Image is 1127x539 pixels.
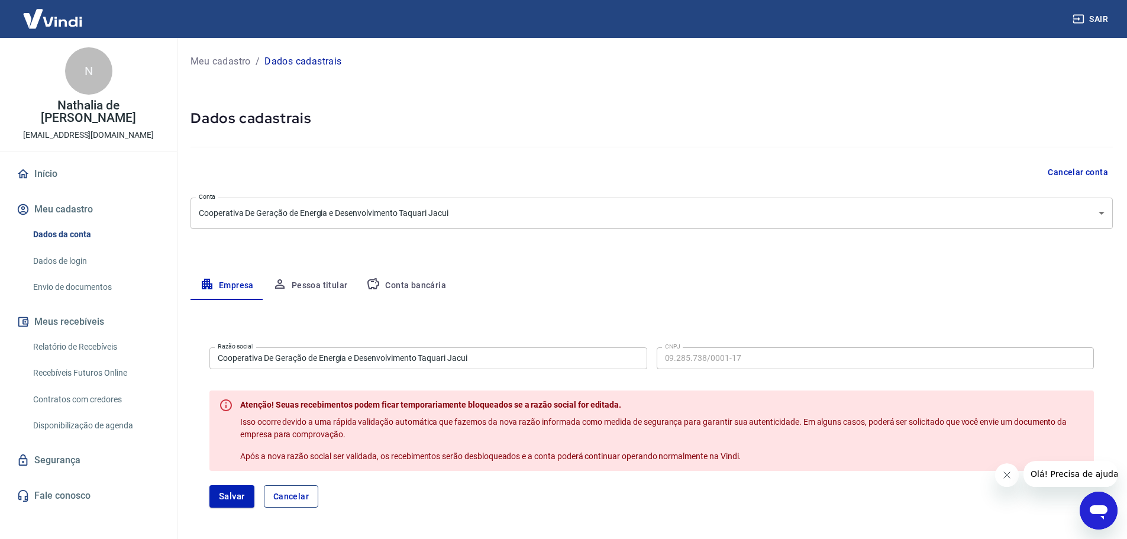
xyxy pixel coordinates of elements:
div: Cooperativa De Geração de Energia e Desenvolvimento Taquari Jacui [190,198,1113,229]
a: Contratos com credores [28,388,163,412]
span: Atenção! Seuas recebimentos podem ficar temporariamente bloqueados se a razão social for editada. [240,400,621,409]
div: N [65,47,112,95]
a: Disponibilização de agenda [28,414,163,438]
button: Sair [1070,8,1113,30]
a: Fale conosco [14,483,163,509]
button: Conta bancária [357,272,456,300]
iframe: Botão para abrir a janela de mensagens [1080,492,1118,530]
label: CNPJ [665,342,680,351]
a: Segurança [14,447,163,473]
a: Início [14,161,163,187]
button: Meu cadastro [14,196,163,222]
span: Isso ocorre devido a uma rápida validação automática que fazemos da nova razão informada como med... [240,417,1068,439]
iframe: Fechar mensagem [995,463,1019,487]
a: Dados da conta [28,222,163,247]
button: Empresa [190,272,263,300]
label: Razão social [218,342,253,351]
button: Cancelar conta [1043,162,1113,183]
p: Nathalia de [PERSON_NAME] [9,99,167,124]
button: Cancelar [264,485,318,508]
a: Relatório de Recebíveis [28,335,163,359]
p: Dados cadastrais [264,54,341,69]
span: Olá! Precisa de ajuda? [7,8,99,18]
p: [EMAIL_ADDRESS][DOMAIN_NAME] [23,129,154,141]
button: Pessoa titular [263,272,357,300]
label: Conta [199,192,215,201]
img: Vindi [14,1,91,37]
p: / [256,54,260,69]
button: Meus recebíveis [14,309,163,335]
h5: Dados cadastrais [190,109,1113,128]
iframe: Mensagem da empresa [1023,461,1118,487]
a: Envio de documentos [28,275,163,299]
a: Recebíveis Futuros Online [28,361,163,385]
a: Dados de login [28,249,163,273]
a: Meu cadastro [190,54,251,69]
button: Salvar [209,485,254,508]
span: Após a nova razão social ser validada, os recebimentos serão desbloqueados e a conta poderá conti... [240,451,741,461]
